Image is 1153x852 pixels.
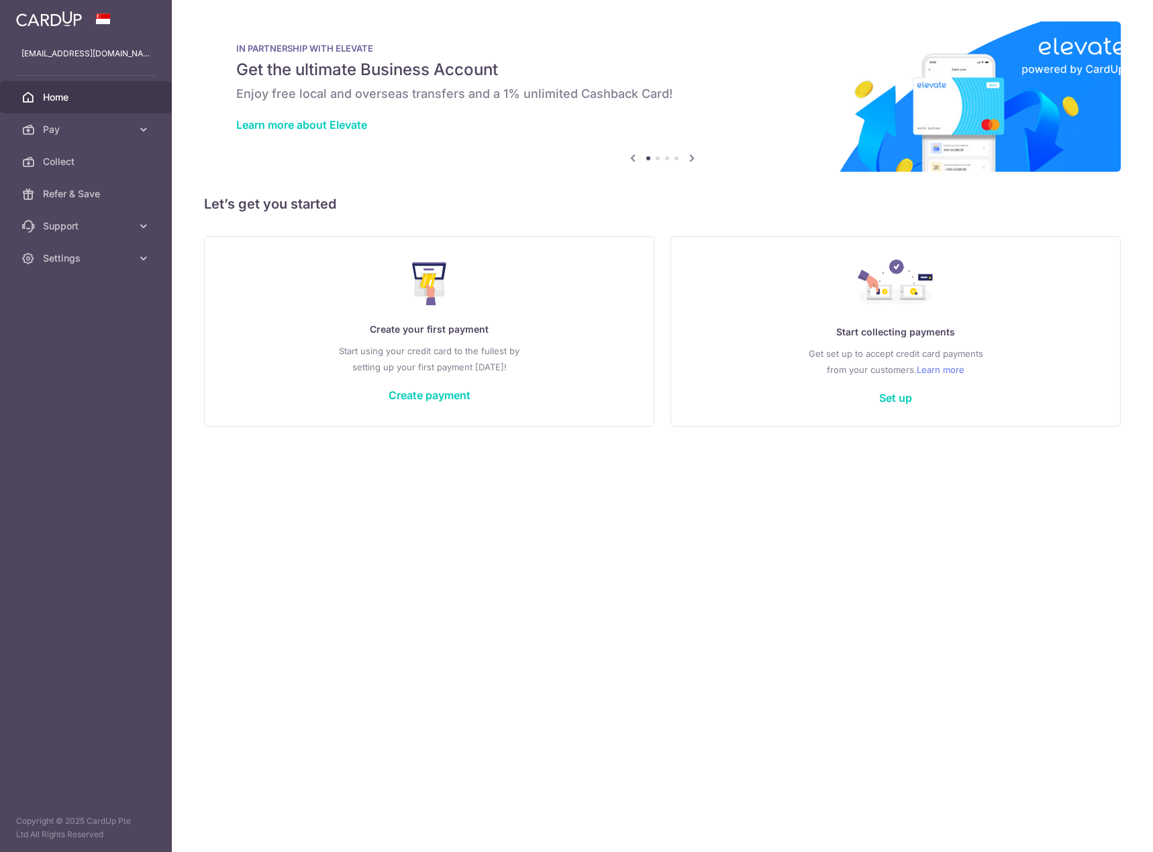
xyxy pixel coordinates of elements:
[43,123,132,136] span: Pay
[236,118,367,131] a: Learn more about Elevate
[204,193,1121,215] h5: Let’s get you started
[917,362,964,378] a: Learn more
[236,59,1089,81] h5: Get the ultimate Business Account
[232,321,627,337] p: Create your first payment
[43,252,132,265] span: Settings
[879,391,912,405] a: Set up
[236,43,1089,54] p: IN PARTNERSHIP WITH ELEVATE
[1068,812,1140,845] iframe: Opens a widget where you can find more information
[232,343,627,375] p: Start using your credit card to the fullest by setting up your first payment [DATE]!
[412,262,446,305] img: Make Payment
[43,155,132,168] span: Collect
[698,324,1093,340] p: Start collecting payments
[16,11,82,27] img: CardUp
[21,47,150,60] p: [EMAIL_ADDRESS][DOMAIN_NAME]
[698,345,1093,378] p: Get set up to accept credit card payments from your customers.
[204,21,1121,172] img: Renovation banner
[43,187,132,201] span: Refer & Save
[858,260,934,308] img: Collect Payment
[236,86,1089,102] h6: Enjoy free local and overseas transfers and a 1% unlimited Cashback Card!
[389,388,470,402] a: Create payment
[43,219,132,233] span: Support
[43,91,132,104] span: Home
